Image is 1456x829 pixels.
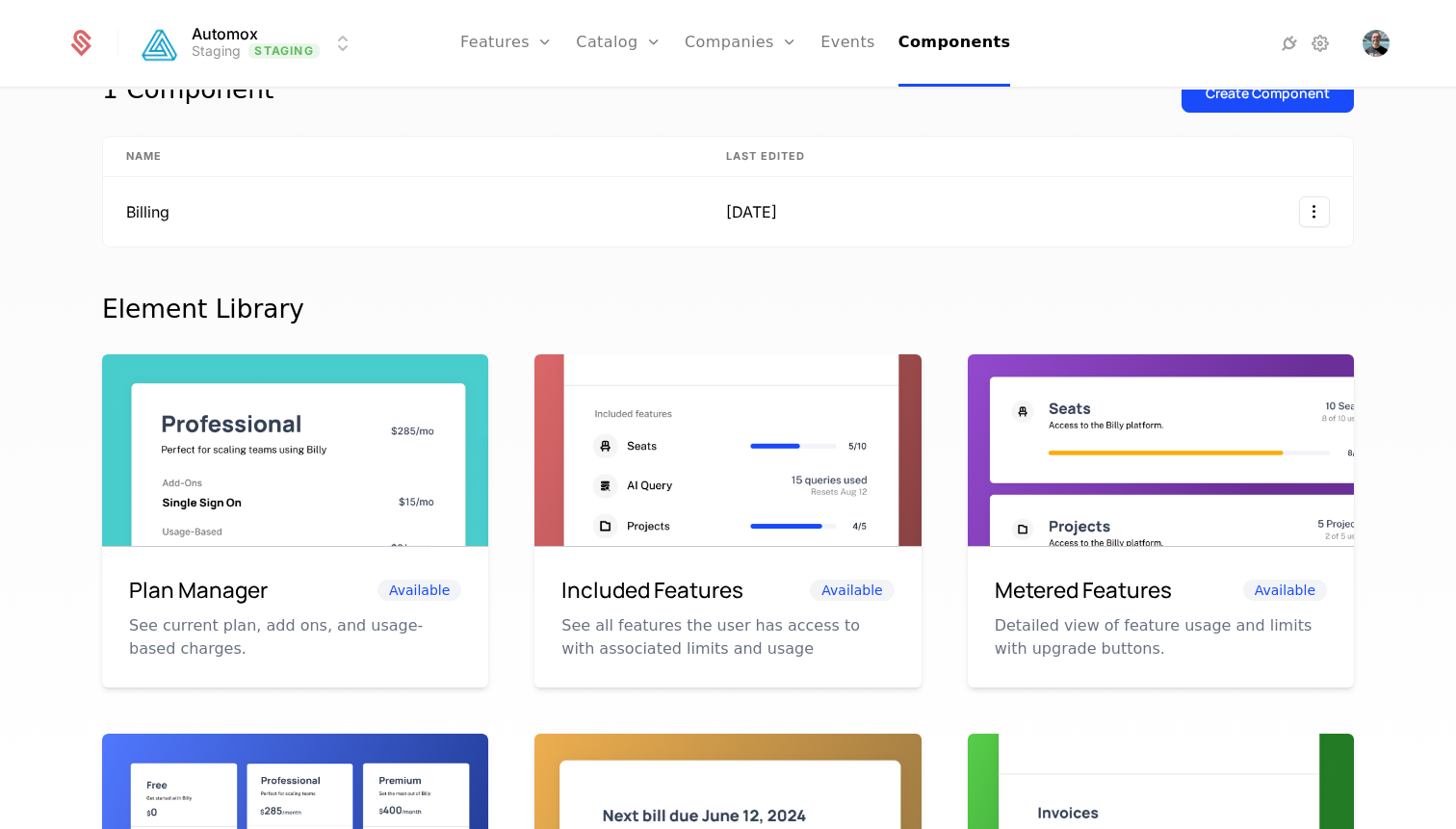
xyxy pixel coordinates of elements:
[102,74,273,113] div: 1 Component
[136,21,182,66] img: Automox
[192,41,241,61] div: Staging
[129,614,461,661] p: See current plan, add ons, and usage-based charges.
[726,200,815,223] div: [DATE]
[703,137,838,177] th: Last edited
[377,580,461,601] span: Available
[995,614,1327,661] p: Detailed view of feature usage and limits with upgrade buttons.
[1206,84,1330,103] div: Create Component
[1299,196,1330,227] button: Select action
[1182,74,1354,113] button: Create Component
[561,614,894,661] p: See all features the user has access to with associated limits and usage
[103,177,703,246] td: Billing
[810,580,894,601] span: Available
[1363,30,1390,57] img: Brian Wleklinski
[561,574,743,607] h6: Included Features
[1278,32,1301,55] a: Integrations
[192,26,258,41] span: Automox
[1363,30,1390,57] button: Open user button
[142,22,353,65] button: Select environment
[995,574,1172,607] h6: Metered Features
[1309,32,1332,55] a: Settings
[102,294,1354,324] div: Element Library
[103,137,703,177] th: Name
[129,574,268,607] h6: Plan Manager
[1243,580,1327,601] span: Available
[248,43,319,59] span: Staging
